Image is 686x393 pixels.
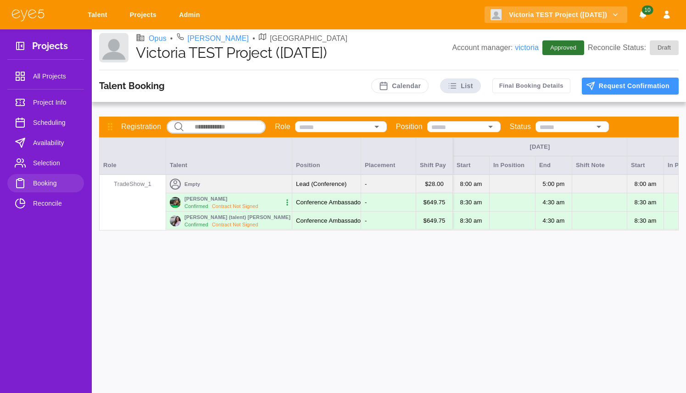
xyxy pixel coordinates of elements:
a: Reconcile [7,194,84,213]
h3: Projects [32,40,68,55]
div: Shift Note [572,156,627,174]
p: TradeShow_1 [100,179,166,188]
p: Account manager: [452,42,539,53]
p: - [365,198,367,207]
h1: Victoria TEST Project ([DATE]) [136,44,452,62]
p: Reconcile Status: [588,40,679,55]
div: Start [627,156,664,174]
span: Project Info [33,97,77,108]
p: Status [510,121,531,132]
p: 4:30 AM [536,215,572,227]
button: List [440,79,481,93]
p: $ 28.00 [425,180,444,189]
button: Open [592,120,605,133]
img: Client logo [491,9,502,20]
a: Booking [7,174,84,192]
a: Admin [173,6,209,23]
span: Reconcile [33,198,77,209]
img: 0fa0f230-09d7-11f0-9cac-2be69bdfcf08 [170,215,181,226]
p: 8:30 AM [628,196,664,208]
span: All Projects [33,71,77,82]
p: $ 649.75 [424,216,446,225]
img: eye5 [11,8,45,22]
img: Client logo [99,33,128,62]
p: Contract Not Signed [212,221,258,229]
p: Confirmed [184,221,208,229]
span: Booking [33,178,77,189]
p: 8:30 AM [453,196,489,208]
button: Notifications [635,6,651,23]
div: Talent [166,138,292,174]
p: 5:00 PM [536,178,572,190]
div: Start [453,156,490,174]
button: Request Confirmation [582,78,679,95]
p: - [365,216,367,225]
p: [PERSON_NAME] (talent) [PERSON_NAME] [184,213,290,221]
p: Registration [121,121,161,132]
p: 8:30 AM [453,215,489,227]
a: Scheduling [7,113,84,132]
button: Victoria TEST Project ([DATE]) [485,6,627,23]
p: [PERSON_NAME] [184,195,258,202]
li: • [170,33,173,44]
a: Opus [149,33,167,44]
li: • [252,33,255,44]
a: [PERSON_NAME] [188,33,249,44]
p: Role [275,121,290,132]
span: Draft [652,43,676,52]
h3: Talent Booking [99,80,165,91]
p: Position [396,121,423,132]
p: 8:30 AM [628,215,664,227]
p: $ 649.75 [424,198,446,207]
p: 8:00 AM [453,178,489,190]
a: Project Info [7,93,84,112]
p: 4:30 AM [536,196,572,208]
img: 086f1c50-095e-11ef-9815-3f266e522641 [170,197,181,208]
button: Final Booking Details [492,79,570,93]
span: Approved [545,43,582,52]
div: Placement [361,138,416,174]
a: victoria [515,44,539,51]
div: Position [292,138,361,174]
div: In Position [490,156,535,174]
div: [DATE] [457,143,623,151]
a: Talent [82,6,117,23]
div: Shift Pay [416,138,453,174]
span: 10 [641,6,653,15]
p: 8:00 AM [628,178,664,190]
p: [GEOGRAPHIC_DATA] [270,33,347,44]
div: End [535,156,572,174]
button: Calendar [371,79,429,93]
span: Availability [33,137,77,148]
p: Empty [184,180,200,188]
a: Selection [7,154,84,172]
p: Conference Ambassador [296,216,363,225]
p: Conference Ambassador [296,198,363,207]
a: Availability [7,134,84,152]
p: Lead (Conference) [296,180,346,189]
div: Role [100,138,166,174]
span: Scheduling [33,117,77,128]
p: - [365,180,367,189]
a: Projects [124,6,166,23]
p: Confirmed [184,202,208,210]
span: Selection [33,157,77,168]
button: Open [370,120,383,133]
p: Contract Not Signed [212,202,258,210]
a: All Projects [7,67,84,85]
button: Open [484,120,497,133]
